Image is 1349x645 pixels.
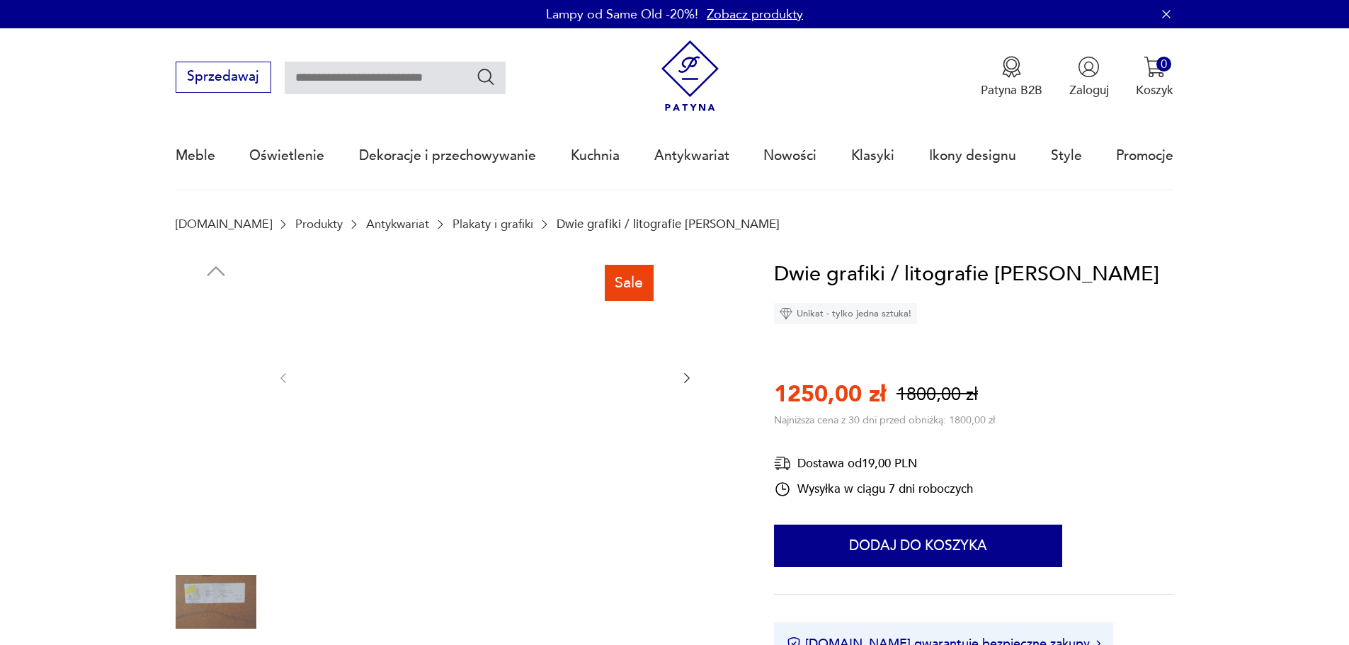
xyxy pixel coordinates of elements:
[176,123,215,188] a: Meble
[1051,123,1082,188] a: Style
[1078,56,1100,78] img: Ikonka użytkownika
[929,123,1016,188] a: Ikony designu
[707,6,803,23] a: Zobacz produkty
[557,217,780,231] p: Dwie grafiki / litografie [PERSON_NAME]
[366,217,429,231] a: Antykwariat
[546,6,698,23] p: Lampy od Same Old -20%!
[249,123,324,188] a: Oświetlenie
[1069,56,1109,98] button: Zaloguj
[176,62,271,93] button: Sprzedawaj
[1001,56,1023,78] img: Ikona medalu
[897,382,978,407] p: 1800,00 zł
[176,291,256,372] img: Zdjęcie produktu Dwie grafiki / litografie Marianne Aulman
[295,217,343,231] a: Produkty
[763,123,816,188] a: Nowości
[774,413,995,427] p: Najniższa cena z 30 dni przed obniżką: 1800,00 zł
[981,56,1042,98] a: Ikona medaluPatyna B2B
[654,123,729,188] a: Antykwariat
[774,258,1159,291] h1: Dwie grafiki / litografie [PERSON_NAME]
[774,481,973,498] div: Wysyłka w ciągu 7 dni roboczych
[176,472,256,552] img: Zdjęcie produktu Dwie grafiki / litografie Marianne Aulman
[774,525,1062,567] button: Dodaj do koszyka
[476,67,496,87] button: Szukaj
[1136,56,1173,98] button: 0Koszyk
[774,455,791,472] img: Ikona dostawy
[654,40,726,112] img: Patyna - sklep z meblami i dekoracjami vintage
[1156,57,1171,72] div: 0
[571,123,620,188] a: Kuchnia
[176,72,271,84] a: Sprzedawaj
[780,307,792,320] img: Ikona diamentu
[1136,82,1173,98] p: Koszyk
[774,303,917,324] div: Unikat - tylko jedna sztuka!
[605,265,654,300] div: Sale
[1144,56,1166,78] img: Ikona koszyka
[308,258,663,496] img: Zdjęcie produktu Dwie grafiki / litografie Marianne Aulman
[176,381,256,462] img: Zdjęcie produktu Dwie grafiki / litografie Marianne Aulman
[774,379,886,410] p: 1250,00 zł
[774,455,973,472] div: Dostawa od 19,00 PLN
[1116,123,1173,188] a: Promocje
[176,561,256,642] img: Zdjęcie produktu Dwie grafiki / litografie Marianne Aulman
[452,217,533,231] a: Plakaty i grafiki
[359,123,536,188] a: Dekoracje i przechowywanie
[981,56,1042,98] button: Patyna B2B
[1069,82,1109,98] p: Zaloguj
[176,217,272,231] a: [DOMAIN_NAME]
[851,123,894,188] a: Klasyki
[981,82,1042,98] p: Patyna B2B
